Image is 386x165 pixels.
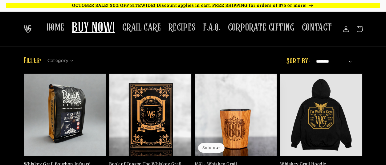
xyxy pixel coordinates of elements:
[203,22,221,34] span: F.A.Q.
[47,56,77,62] summary: Category
[6,3,380,8] p: OCTOBER SALE! 30% OFF SITEWIDE! Discount applies in cart. FREE SHIPPING for orders of $75 or more!
[122,22,161,34] span: GRAIL CARE
[169,22,196,34] span: RECIPES
[72,20,115,37] span: BUY NOW!
[24,55,42,66] h2: Filter:
[286,58,310,65] label: Sort by:
[47,57,68,64] span: Category
[199,18,224,37] a: F.A.Q.
[43,18,68,37] a: HOME
[302,22,332,34] span: CONTACT
[24,25,31,33] img: The Whiskey Grail
[228,22,295,34] span: CORPORATE GIFTING
[68,16,119,40] a: BUY NOW!
[165,18,199,37] a: RECIPES
[119,18,165,37] a: GRAIL CARE
[47,22,64,34] span: HOME
[298,18,336,37] a: CONTACT
[224,18,298,37] a: CORPORATE GIFTING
